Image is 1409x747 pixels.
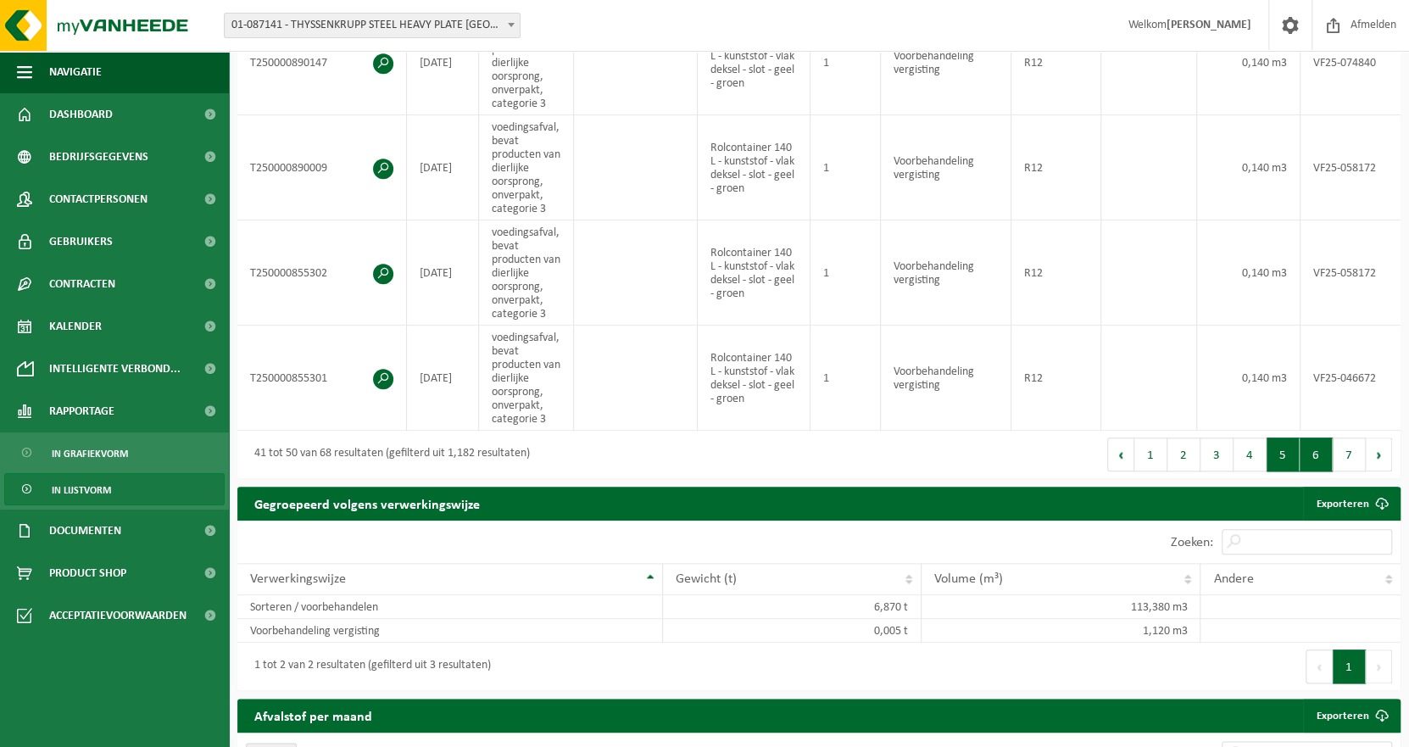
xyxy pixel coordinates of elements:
a: Exporteren [1303,699,1399,733]
button: Next [1366,649,1392,683]
span: Intelligente verbond... [49,348,181,390]
td: R12 [1011,115,1101,220]
h2: Gegroepeerd volgens verwerkingswijze [237,487,497,520]
td: [DATE] [407,220,479,326]
strong: [PERSON_NAME] [1167,19,1251,31]
td: T250000890147 [237,10,407,115]
td: Voorbehandeling vergisting [881,326,1011,431]
span: Verwerkingswijze [250,572,346,586]
span: Kalender [49,305,102,348]
label: Zoeken: [1171,536,1213,549]
td: 0,140 m3 [1197,115,1300,220]
td: [DATE] [407,115,479,220]
span: Navigatie [49,51,102,93]
td: 1 [810,10,881,115]
td: Voorbehandeling vergisting [881,10,1011,115]
td: Rolcontainer 140 L - kunststof - vlak deksel - slot - geel - groen [698,220,810,326]
button: 3 [1200,438,1234,471]
span: 01-087141 - THYSSENKRUPP STEEL HEAVY PLATE ANTWERP NV - ANTWERPEN [224,13,521,38]
td: voedingsafval, bevat producten van dierlijke oorsprong, onverpakt, categorie 3 [479,115,574,220]
td: T250000855301 [237,326,407,431]
button: 4 [1234,438,1267,471]
td: Rolcontainer 140 L - kunststof - vlak deksel - slot - geel - groen [698,326,810,431]
button: 6 [1300,438,1333,471]
td: voedingsafval, bevat producten van dierlijke oorsprong, onverpakt, categorie 3 [479,220,574,326]
span: Gewicht (t) [676,572,737,586]
span: Documenten [49,510,121,552]
h2: Afvalstof per maand [237,699,389,732]
button: 1 [1134,438,1167,471]
span: Volume (m³) [934,572,1003,586]
a: In lijstvorm [4,473,225,505]
button: 5 [1267,438,1300,471]
div: 1 tot 2 van 2 resultaten (gefilterd uit 3 resultaten) [246,651,491,682]
button: Previous [1107,438,1134,471]
span: 01-087141 - THYSSENKRUPP STEEL HEAVY PLATE ANTWERP NV - ANTWERPEN [225,14,520,37]
td: Rolcontainer 140 L - kunststof - vlak deksel - slot - geel - groen [698,115,810,220]
td: 0,005 t [663,619,922,643]
td: 0,140 m3 [1197,220,1300,326]
button: 7 [1333,438,1366,471]
td: 6,870 t [663,595,922,619]
td: T250000855302 [237,220,407,326]
span: Rapportage [49,390,114,432]
td: Voorbehandeling vergisting [881,115,1011,220]
td: 113,380 m3 [922,595,1200,619]
span: Gebruikers [49,220,113,263]
span: Andere [1213,572,1253,586]
span: Product Shop [49,552,126,594]
td: 1 [810,326,881,431]
button: 1 [1333,649,1366,683]
td: [DATE] [407,10,479,115]
td: 1,120 m3 [922,619,1200,643]
td: R12 [1011,10,1101,115]
td: R12 [1011,220,1101,326]
button: 2 [1167,438,1200,471]
td: 0,140 m3 [1197,326,1300,431]
td: 0,140 m3 [1197,10,1300,115]
a: In grafiekvorm [4,437,225,469]
a: Exporteren [1303,487,1399,521]
span: Bedrijfsgegevens [49,136,148,178]
td: 1 [810,220,881,326]
td: voedingsafval, bevat producten van dierlijke oorsprong, onverpakt, categorie 3 [479,326,574,431]
span: Dashboard [49,93,113,136]
td: voedingsafval, bevat producten van dierlijke oorsprong, onverpakt, categorie 3 [479,10,574,115]
span: Contracten [49,263,115,305]
span: In grafiekvorm [52,438,128,470]
span: In lijstvorm [52,474,111,506]
td: R12 [1011,326,1101,431]
span: Acceptatievoorwaarden [49,594,187,637]
td: Sorteren / voorbehandelen [237,595,663,619]
button: Previous [1306,649,1333,683]
button: Next [1366,438,1392,471]
td: T250000890009 [237,115,407,220]
div: 41 tot 50 van 68 resultaten (gefilterd uit 1,182 resultaten) [246,439,530,470]
td: Rolcontainer 140 L - kunststof - vlak deksel - slot - geel - groen [698,10,810,115]
td: Voorbehandeling vergisting [237,619,663,643]
td: 1 [810,115,881,220]
span: Contactpersonen [49,178,148,220]
td: [DATE] [407,326,479,431]
td: Voorbehandeling vergisting [881,220,1011,326]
